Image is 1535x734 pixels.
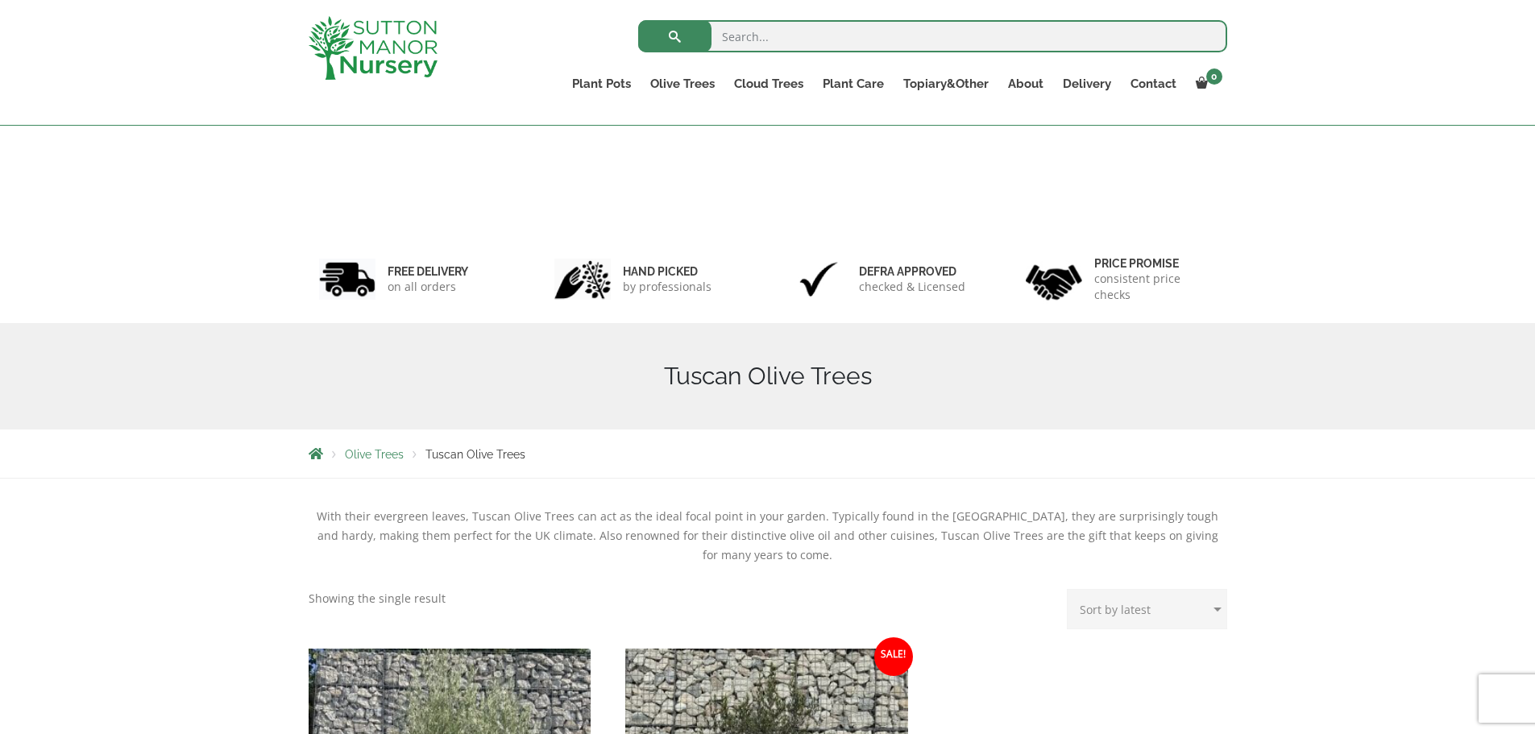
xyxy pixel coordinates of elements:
[813,73,894,95] a: Plant Care
[554,259,611,300] img: 2.jpg
[641,73,724,95] a: Olive Trees
[859,279,965,295] p: checked & Licensed
[1094,271,1217,303] p: consistent price checks
[998,73,1053,95] a: About
[1026,255,1082,304] img: 4.jpg
[388,264,468,279] h6: FREE DELIVERY
[319,259,375,300] img: 1.jpg
[894,73,998,95] a: Topiary&Other
[623,264,711,279] h6: hand picked
[309,447,1227,460] nav: Breadcrumbs
[1053,73,1121,95] a: Delivery
[638,20,1227,52] input: Search...
[1094,256,1217,271] h6: Price promise
[859,264,965,279] h6: Defra approved
[1186,73,1227,95] a: 0
[309,16,438,80] img: logo
[1121,73,1186,95] a: Contact
[388,279,468,295] p: on all orders
[345,448,404,461] a: Olive Trees
[425,448,525,461] span: Tuscan Olive Trees
[724,73,813,95] a: Cloud Trees
[874,637,913,676] span: Sale!
[309,589,446,608] p: Showing the single result
[1067,589,1227,629] select: Shop order
[1206,68,1222,85] span: 0
[790,259,847,300] img: 3.jpg
[562,73,641,95] a: Plant Pots
[623,279,711,295] p: by professionals
[309,507,1227,565] div: With their evergreen leaves, Tuscan Olive Trees can act as the ideal focal point in your garden. ...
[309,362,1227,391] h1: Tuscan Olive Trees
